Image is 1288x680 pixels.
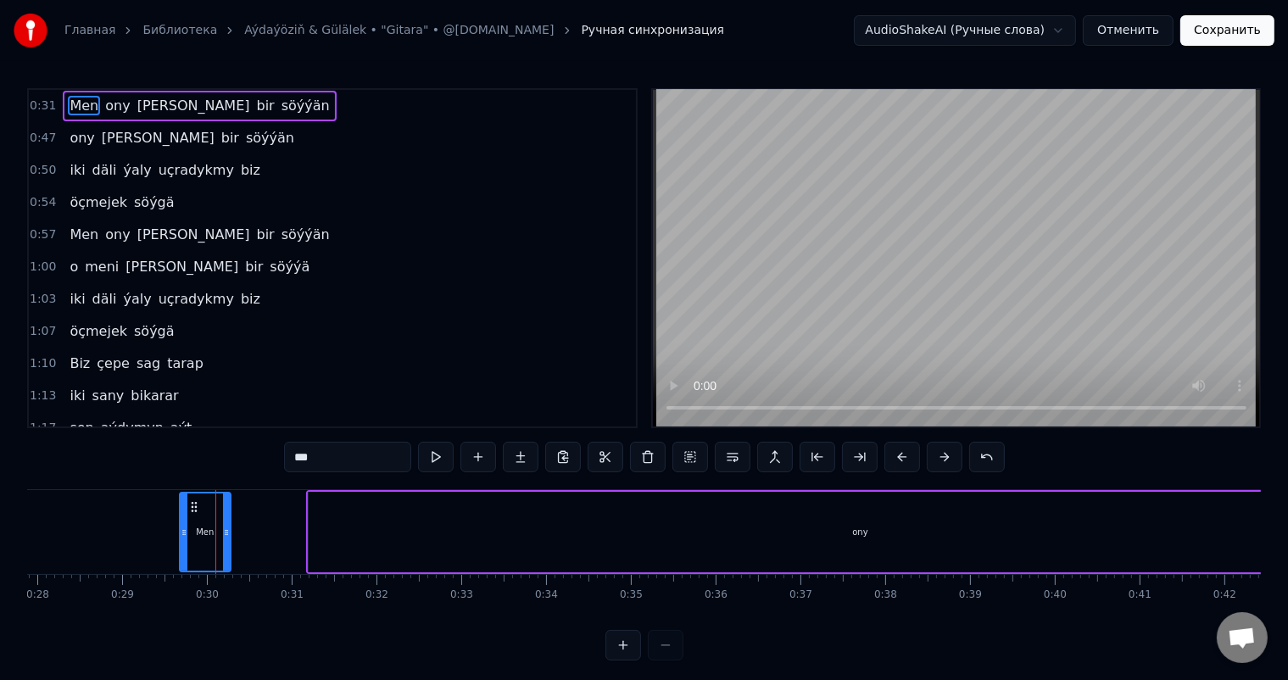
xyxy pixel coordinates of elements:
[959,588,982,602] div: 0:39
[852,526,867,538] div: ony
[121,160,153,180] span: ýaly
[132,192,176,212] span: söýgä
[68,257,80,276] span: o
[30,259,56,276] span: 1:00
[111,588,134,602] div: 0:29
[196,588,219,602] div: 0:30
[99,418,165,438] span: aýdymyn
[450,588,473,602] div: 0:33
[64,22,724,39] nav: breadcrumb
[91,160,119,180] span: däli
[103,225,131,244] span: ony
[255,225,276,244] span: bir
[129,386,180,405] span: bikarar
[30,323,56,340] span: 1:07
[14,14,47,47] img: youka
[26,588,49,602] div: 0:28
[244,128,296,148] span: söýýän
[100,128,216,148] span: [PERSON_NAME]
[196,526,214,538] div: Men
[239,289,262,309] span: biz
[68,354,92,373] span: Biz
[1044,588,1067,602] div: 0:40
[1213,588,1236,602] div: 0:42
[30,98,56,114] span: 0:31
[1180,15,1274,46] button: Сохранить
[68,418,95,438] span: sen
[1129,588,1151,602] div: 0:41
[30,387,56,404] span: 1:13
[1217,612,1268,663] div: Открытый чат
[30,162,56,179] span: 0:50
[135,354,162,373] span: sag
[30,130,56,147] span: 0:47
[68,192,129,212] span: öçmejek
[68,128,96,148] span: ony
[874,588,897,602] div: 0:38
[365,588,388,602] div: 0:32
[30,355,56,372] span: 1:10
[30,226,56,243] span: 0:57
[30,194,56,211] span: 0:54
[30,420,56,437] span: 1:17
[83,257,120,276] span: meni
[281,588,304,602] div: 0:31
[121,289,153,309] span: ýaly
[68,225,100,244] span: Men
[705,588,728,602] div: 0:36
[280,225,332,244] span: söýýän
[68,96,100,115] span: Men
[68,160,86,180] span: iki
[124,257,240,276] span: [PERSON_NAME]
[136,96,252,115] span: [PERSON_NAME]
[789,588,812,602] div: 0:37
[68,289,86,309] span: iki
[620,588,643,602] div: 0:35
[169,418,194,438] span: aýt
[132,321,176,341] span: söýgä
[280,96,332,115] span: söýýän
[136,225,252,244] span: [PERSON_NAME]
[68,386,86,405] span: iki
[535,588,558,602] div: 0:34
[30,291,56,308] span: 1:03
[1083,15,1174,46] button: Отменить
[268,257,311,276] span: söýýä
[244,22,554,39] a: Aýdaýöziň & Gülälek • "Gitara" • @[DOMAIN_NAME]
[68,321,129,341] span: öçmejek
[64,22,115,39] a: Главная
[142,22,217,39] a: Библиотека
[157,160,236,180] span: uçradykmy
[95,354,131,373] span: çepe
[103,96,131,115] span: ony
[91,386,126,405] span: sany
[239,160,262,180] span: biz
[157,289,236,309] span: uçradykmy
[582,22,725,39] span: Ручная синхронизация
[243,257,265,276] span: bir
[91,289,119,309] span: däli
[255,96,276,115] span: bir
[165,354,205,373] span: tarap
[220,128,241,148] span: bir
